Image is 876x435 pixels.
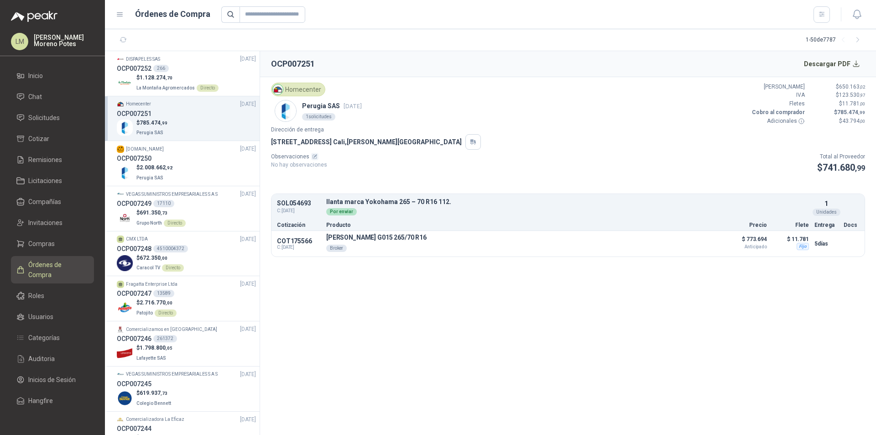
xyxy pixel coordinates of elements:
[277,200,321,207] p: SOL054693
[136,73,219,82] p: $
[153,65,169,72] div: 266
[136,163,172,172] p: $
[326,199,809,205] p: llanta marca Yokohama 265 – 70 R16 112.
[117,55,256,92] a: Company LogoDISPAPELES SAS[DATE] OCP007252266Company Logo$1.128.274,70La Montaña AgromercadosDirecto
[135,8,210,21] h1: Órdenes de Compra
[28,155,62,165] span: Remisiones
[126,56,160,63] p: DISPAPELES SAS
[271,137,462,147] p: [STREET_ADDRESS] Cali , [PERSON_NAME][GEOGRAPHIC_DATA]
[11,193,94,210] a: Compañías
[117,55,124,63] img: Company Logo
[28,375,76,385] span: Inicios de Sesión
[153,200,174,207] div: 17110
[823,162,865,173] span: 741.680
[117,75,133,91] img: Company Logo
[817,152,865,161] p: Total al Proveedor
[240,55,256,63] span: [DATE]
[136,220,162,225] span: Grupo North
[140,299,172,306] span: 2.716.770
[11,235,94,252] a: Compras
[842,100,865,107] span: 11.781
[28,333,60,343] span: Categorías
[326,234,427,241] p: [PERSON_NAME] G015 265/70 R16
[28,260,85,280] span: Órdenes de Compra
[860,84,865,89] span: ,02
[126,100,151,108] p: Homecenter
[136,119,167,127] p: $
[166,165,172,170] span: ,92
[28,312,53,322] span: Usuarios
[844,222,859,228] p: Docs
[136,401,171,406] span: Colegio Bennett
[814,222,838,228] p: Entrega
[136,356,166,361] span: Lafayette SAS
[240,325,256,334] span: [DATE]
[277,207,321,215] span: C: [DATE]
[117,145,256,182] a: Company Logo[DOMAIN_NAME][DATE] OCP007250Company Logo$2.008.662,92Perugia SAS
[126,416,184,423] p: Comercializadora La Eficaz
[271,152,327,161] p: Observaciones
[814,238,838,249] p: 5 días
[117,345,133,361] img: Company Logo
[11,67,94,84] a: Inicio
[28,176,62,186] span: Licitaciones
[140,255,167,261] span: 672.350
[126,281,177,288] p: Fragatta Enterprise Ltda
[136,344,172,352] p: $
[824,199,828,209] p: 1
[11,88,94,105] a: Chat
[28,218,63,228] span: Invitaciones
[117,370,256,408] a: Company LogoVEGAS SUMINISTROS EMPRESARIALES S A S[DATE] OCP007245Company Logo$619.937,73Colegio B...
[117,334,151,344] h3: OCP007246
[240,190,256,199] span: [DATE]
[842,118,865,124] span: 43.794
[140,390,167,396] span: 619.937
[136,130,163,135] span: Perugia SAS
[197,84,219,92] div: Directo
[28,239,55,249] span: Compras
[153,290,174,297] div: 13589
[839,84,865,90] span: 650.163
[806,33,865,47] div: 1 - 50 de 7787
[277,222,321,228] p: Cotización
[117,280,256,317] a: Fragatta Enterprise Ltda[DATE] OCP00724713589Company Logo$2.716.770,00PatojitoDirecto
[117,153,151,163] h3: OCP007250
[797,243,809,250] div: Fijo
[813,209,840,216] div: Unidades
[11,329,94,346] a: Categorías
[799,55,866,73] button: Descargar PDF
[136,85,195,90] span: La Montaña Agromercados
[277,245,321,250] span: C: [DATE]
[326,222,716,228] p: Producto
[11,392,94,409] a: Hangfire
[860,119,865,124] span: ,00
[810,83,865,91] p: $
[273,84,283,94] img: Company Logo
[28,396,53,406] span: Hangfire
[810,117,865,126] p: $
[772,222,809,228] p: Flete
[721,234,767,249] p: $ 773.694
[240,280,256,288] span: [DATE]
[117,326,124,333] img: Company Logo
[750,117,805,126] p: Adicionales
[117,63,151,73] h3: OCP007252
[136,310,153,315] span: Patojito
[117,424,151,434] h3: OCP007244
[117,199,151,209] h3: OCP007249
[275,100,296,121] img: Company Logo
[271,161,327,169] p: No hay observaciones
[117,100,124,108] img: Company Logo
[855,164,865,173] span: ,99
[136,175,163,180] span: Perugia SAS
[750,83,805,91] p: [PERSON_NAME]
[11,33,28,50] div: LM
[126,236,148,243] p: CMX LTDA
[136,265,160,270] span: Caracol TV
[344,103,362,110] span: [DATE]
[136,389,173,398] p: $
[839,92,865,98] span: 123.530
[28,134,49,144] span: Cotizar
[750,100,805,108] p: Fletes
[837,109,865,115] span: 785.474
